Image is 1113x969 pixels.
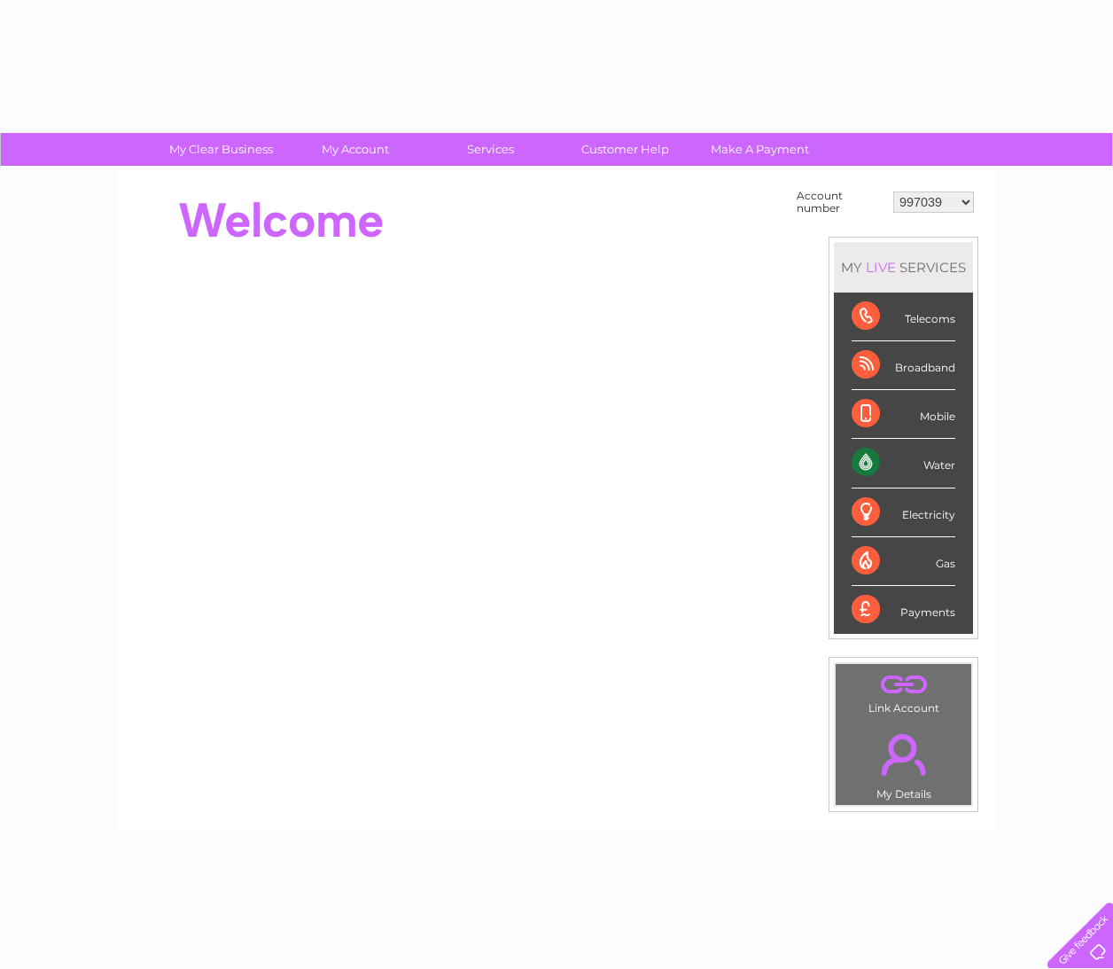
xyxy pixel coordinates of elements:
div: Payments [852,586,955,634]
div: Broadband [852,341,955,390]
a: My Account [283,133,429,166]
a: Customer Help [552,133,698,166]
a: My Clear Business [148,133,294,166]
div: Telecoms [852,293,955,341]
div: Gas [852,537,955,586]
a: Make A Payment [687,133,833,166]
a: . [840,723,967,785]
div: Electricity [852,488,955,537]
a: . [840,668,967,699]
div: Mobile [852,390,955,439]
div: Water [852,439,955,488]
td: Account number [792,185,889,219]
div: LIVE [862,259,899,276]
td: Link Account [835,663,972,719]
a: Services [417,133,564,166]
div: MY SERVICES [834,242,973,293]
td: My Details [835,719,972,806]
